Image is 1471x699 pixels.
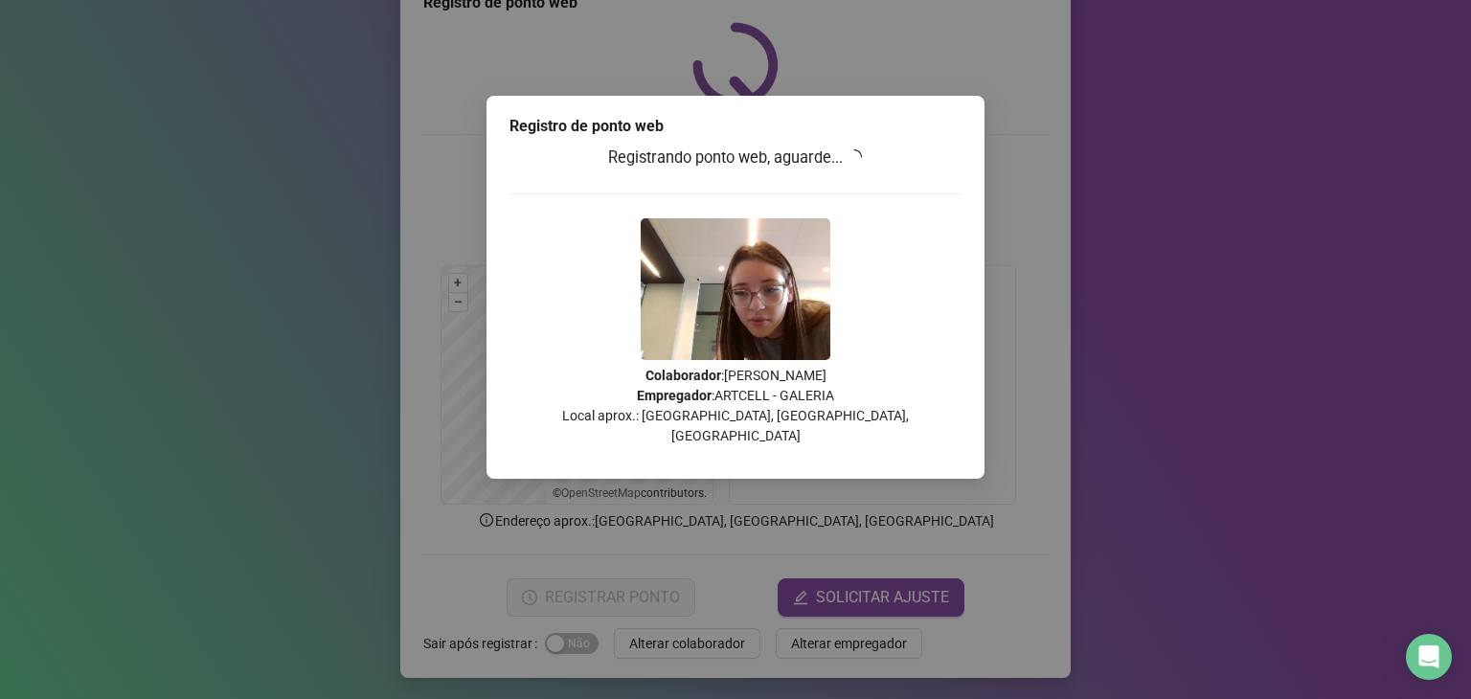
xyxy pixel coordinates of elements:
[509,115,962,138] div: Registro de ponto web
[641,218,830,360] img: 9k=
[637,388,712,403] strong: Empregador
[1406,634,1452,680] div: Open Intercom Messenger
[847,149,862,165] span: loading
[645,368,721,383] strong: Colaborador
[509,366,962,446] p: : [PERSON_NAME] : ARTCELL - GALERIA Local aprox.: [GEOGRAPHIC_DATA], [GEOGRAPHIC_DATA], [GEOGRAPH...
[509,146,962,170] h3: Registrando ponto web, aguarde...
